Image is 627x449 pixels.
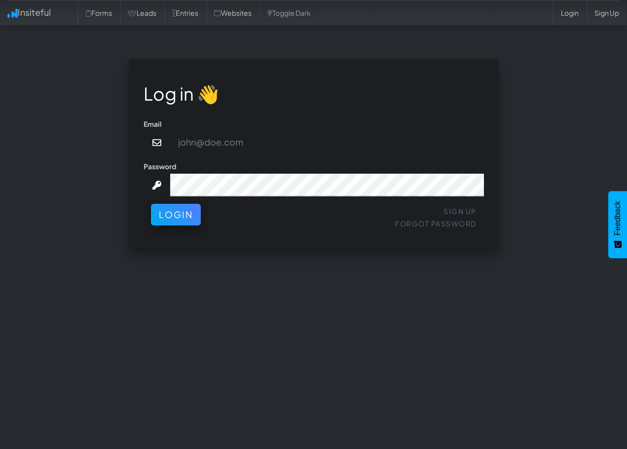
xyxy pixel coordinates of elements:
span: Feedback [613,201,622,235]
a: Forms [78,0,120,25]
a: Toggle Dark [259,0,319,25]
label: Email [144,119,162,129]
label: Password [144,161,176,171]
a: Leads [120,0,164,25]
a: Websites [206,0,259,25]
a: Forgot Password [395,219,477,228]
a: Entries [164,0,206,25]
a: Sign Up [587,0,627,25]
button: Login [151,204,201,225]
a: Sign Up [443,207,477,216]
input: john@doe.com [170,131,484,154]
h1: Log in 👋 [144,84,484,104]
img: icon.png [7,9,18,18]
button: Feedback - Show survey [608,191,627,258]
a: Login [553,0,587,25]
